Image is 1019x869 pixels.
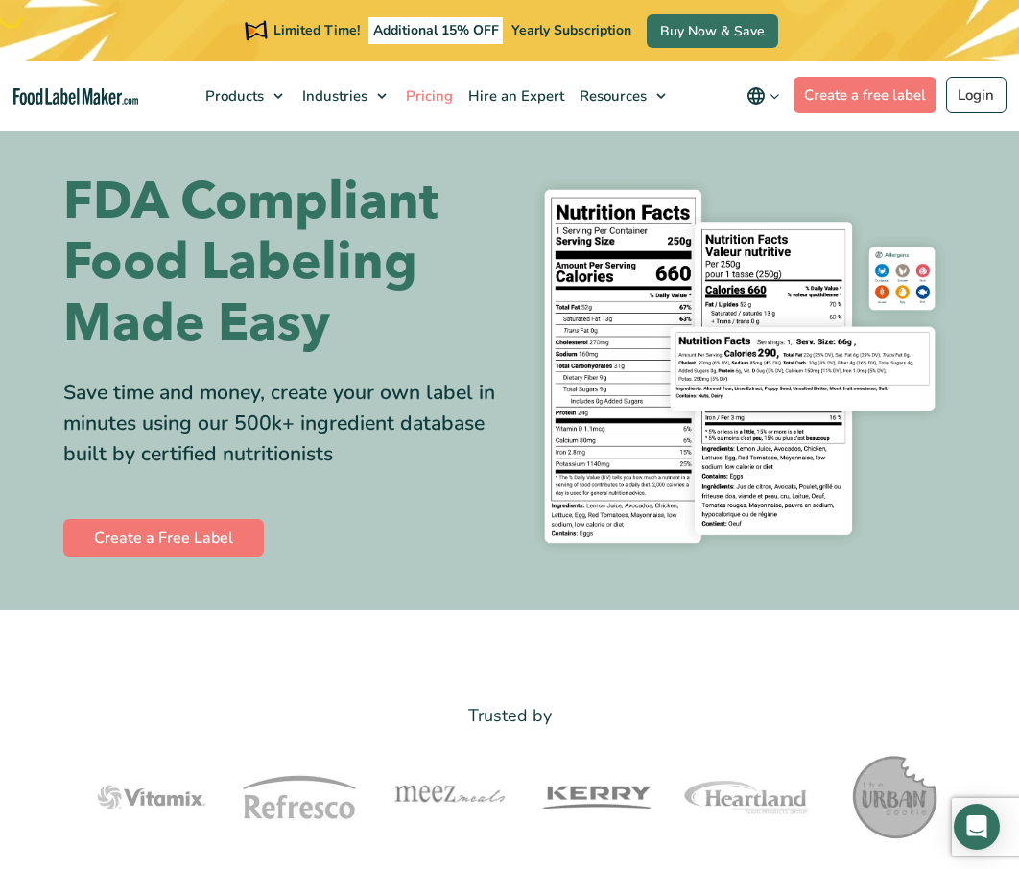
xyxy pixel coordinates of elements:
a: Login [946,77,1007,113]
div: Open Intercom Messenger [954,804,1000,850]
a: Pricing [396,61,459,130]
div: Save time and money, create your own label in minutes using our 500k+ ingredient database built b... [63,378,495,470]
span: Hire an Expert [462,86,566,106]
span: Resources [574,86,649,106]
span: Pricing [400,86,455,106]
a: Industries [293,61,396,130]
a: Hire an Expert [459,61,570,130]
a: Buy Now & Save [647,14,778,48]
a: Create a Free Label [63,519,264,557]
a: Create a free label [794,77,937,113]
a: Products [196,61,293,130]
p: Trusted by [63,702,956,730]
span: Additional 15% OFF [368,17,504,44]
span: Products [200,86,266,106]
h1: FDA Compliant Food Labeling Made Easy [63,172,495,355]
span: Industries [296,86,369,106]
span: Yearly Subscription [511,21,631,39]
a: Resources [570,61,675,130]
span: Limited Time! [273,21,360,39]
